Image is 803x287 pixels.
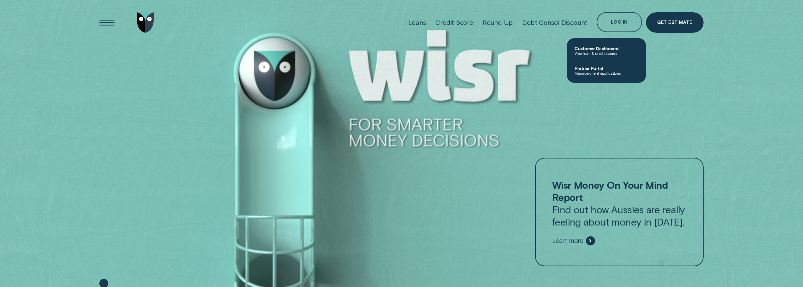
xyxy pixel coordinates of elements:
[567,41,646,60] a: Customer DashboardView loan & credit scores
[597,12,642,32] button: Log in
[575,46,638,51] span: Customer Dashboard
[552,179,687,228] p: Find out how Aussies are really feeling about money in [DATE].
[97,12,117,33] button: Open Menu
[575,66,638,71] span: Partner Portal
[646,12,704,33] a: Get Estimate
[483,19,513,26] div: Round Up
[137,12,154,33] img: Wisr
[522,19,587,26] div: Debt Consol Discount
[408,19,426,26] div: Loans
[575,71,638,75] span: Manage client applications
[575,51,638,55] span: View loan & credit scores
[552,237,583,244] span: Learn more
[552,179,668,203] strong: Wisr Money On Your Mind Report
[535,158,704,266] a: Wisr Money On Your Mind ReportFind out how Aussies are really feeling about money in [DATE].Learn...
[567,60,646,80] a: Partner PortalManage client applications
[435,19,473,26] div: Credit Score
